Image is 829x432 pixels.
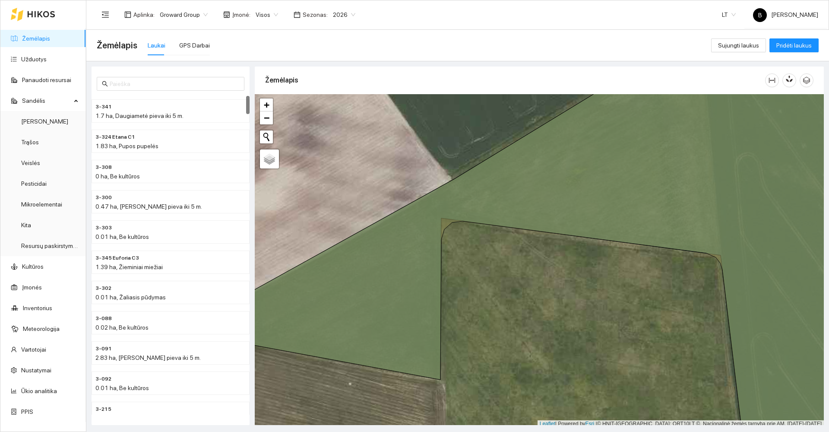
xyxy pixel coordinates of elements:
span: shop [223,11,230,18]
a: Trąšos [21,139,39,146]
button: column-width [765,73,779,87]
span: 0.01 ha, Be kultūros [95,384,149,391]
a: Zoom out [260,111,273,124]
span: layout [124,11,131,18]
span: 3-345 Euforia C3 [95,254,139,262]
span: − [264,112,269,123]
span: Įmonė : [232,10,250,19]
a: Inventorius [23,305,52,311]
a: Zoom in [260,98,273,111]
span: 3-324 Etana C1 [95,133,135,141]
a: Pridėti laukus [769,42,819,49]
button: Pridėti laukus [769,38,819,52]
span: 3-091 [95,345,112,353]
a: Kultūros [22,263,44,270]
input: Paieška [110,79,239,89]
span: 1.7 ha, Daugiametė pieva iki 5 m. [95,112,184,119]
span: 1.39 ha, Žieminiai miežiai [95,264,163,270]
span: 3-341 [95,103,112,111]
span: column-width [766,77,778,84]
a: Panaudoti resursai [22,76,71,83]
a: Kita [21,222,31,229]
span: 3-308 [95,163,112,172]
span: 2026 [333,8,355,21]
a: Užduotys [21,56,47,63]
span: 0.01 ha, Be kultūros [95,233,149,240]
span: + [264,99,269,110]
a: Sujungti laukus [711,42,766,49]
span: 3-302 [95,284,111,292]
span: menu-fold [101,11,109,19]
a: Layers [260,149,279,168]
span: 3-215 [95,405,111,413]
span: [PERSON_NAME] [753,11,818,18]
a: Mikroelementai [21,201,62,208]
a: Pesticidai [21,180,47,187]
div: Žemėlapis [265,68,765,92]
button: menu-fold [97,6,114,23]
span: calendar [294,11,301,18]
span: 0.47 ha, [PERSON_NAME] pieva iki 5 m. [95,203,202,210]
span: 3-300 [95,194,112,202]
a: PPIS [21,408,33,415]
span: Groward Group [160,8,208,21]
span: Sujungti laukus [718,41,759,50]
span: Sandėlis [22,92,71,109]
span: Pridėti laukus [776,41,812,50]
a: Meteorologija [23,325,60,332]
span: Sezonas : [303,10,328,19]
span: Aplinka : [133,10,155,19]
span: 1.83 ha, Pupos pupelės [95,143,158,149]
a: Žemėlapis [22,35,50,42]
a: Ūkio analitika [21,388,57,394]
a: [PERSON_NAME] [21,118,68,125]
span: 3-092 [95,375,111,383]
a: Įmonės [22,284,42,291]
span: LT [722,8,736,21]
span: 0.02 ha, Be kultūros [95,324,149,331]
a: Resursų paskirstymas [21,242,79,249]
span: 0.01 ha, Žaliasis pūdymas [95,294,166,301]
a: Vartotojai [21,346,46,353]
a: Esri [585,421,595,427]
span: 0 ha, Be kultūros [95,173,140,180]
span: 2.83 ha, [PERSON_NAME] pieva iki 5 m. [95,354,201,361]
span: Visos [256,8,278,21]
a: Veislės [21,159,40,166]
button: Initiate a new search [260,130,273,143]
a: Leaflet [540,421,555,427]
span: Žemėlapis [97,38,137,52]
span: B [758,8,762,22]
span: | [596,421,597,427]
span: search [102,81,108,87]
span: 3-088 [95,314,112,323]
div: GPS Darbai [179,41,210,50]
span: 3-303 [95,224,112,232]
div: | Powered by © HNIT-[GEOGRAPHIC_DATA]; ORT10LT ©, Nacionalinė žemės tarnyba prie AM, [DATE]-[DATE] [538,420,824,428]
button: Sujungti laukus [711,38,766,52]
div: Laukai [148,41,165,50]
a: Nustatymai [21,367,51,374]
